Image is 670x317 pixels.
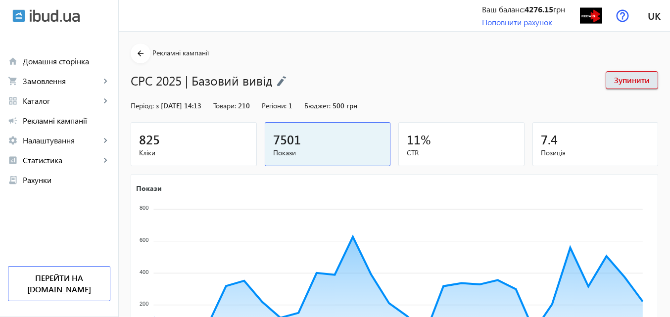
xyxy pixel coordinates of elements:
[8,116,18,126] mat-icon: campaign
[541,148,650,158] span: Позиція
[161,101,201,110] span: [DATE] 14:13
[648,9,661,22] span: uk
[606,71,658,89] button: Зупинити
[23,76,100,86] span: Замовлення
[139,148,248,158] span: Кліки
[262,101,287,110] span: Регіони:
[100,136,110,145] mat-icon: keyboard_arrow_right
[140,269,148,275] tspan: 400
[30,9,80,22] img: ibud_text.svg
[8,56,18,66] mat-icon: home
[273,148,383,158] span: Покази
[273,131,301,147] span: 7501
[580,4,602,27] img: 3701604f6f35676164798307661227-1f7e7cced2.png
[23,155,100,165] span: Статистика
[131,101,159,110] span: Період: з
[136,183,162,192] text: Покази
[140,205,148,211] tspan: 800
[238,101,250,110] span: 210
[421,131,431,147] span: %
[407,131,421,147] span: 11
[139,131,160,147] span: 825
[213,101,236,110] span: Товари:
[135,47,147,60] mat-icon: arrow_back
[8,136,18,145] mat-icon: settings
[8,96,18,106] mat-icon: grid_view
[541,131,558,147] span: 7.4
[23,56,110,66] span: Домашня сторінка
[140,237,148,243] tspan: 600
[616,9,629,22] img: help.svg
[12,9,25,22] img: ibud.svg
[8,76,18,86] mat-icon: shopping_cart
[100,96,110,106] mat-icon: keyboard_arrow_right
[8,266,110,301] a: Перейти на [DOMAIN_NAME]
[614,75,650,86] span: Зупинити
[288,101,292,110] span: 1
[23,96,100,106] span: Каталог
[100,155,110,165] mat-icon: keyboard_arrow_right
[482,17,552,27] a: Поповнити рахунок
[100,76,110,86] mat-icon: keyboard_arrow_right
[152,48,209,57] span: Рекламні кампанії
[8,155,18,165] mat-icon: analytics
[482,4,565,15] div: Ваш баланс: грн
[131,72,596,89] h1: CPC 2025 | Базовий вивід
[8,175,18,185] mat-icon: receipt_long
[23,116,110,126] span: Рекламні кампанії
[23,136,100,145] span: Налаштування
[333,101,357,110] span: 500 грн
[140,301,148,307] tspan: 200
[525,4,553,14] b: 4276.15
[23,175,110,185] span: Рахунки
[304,101,331,110] span: Бюджет:
[407,148,516,158] span: CTR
